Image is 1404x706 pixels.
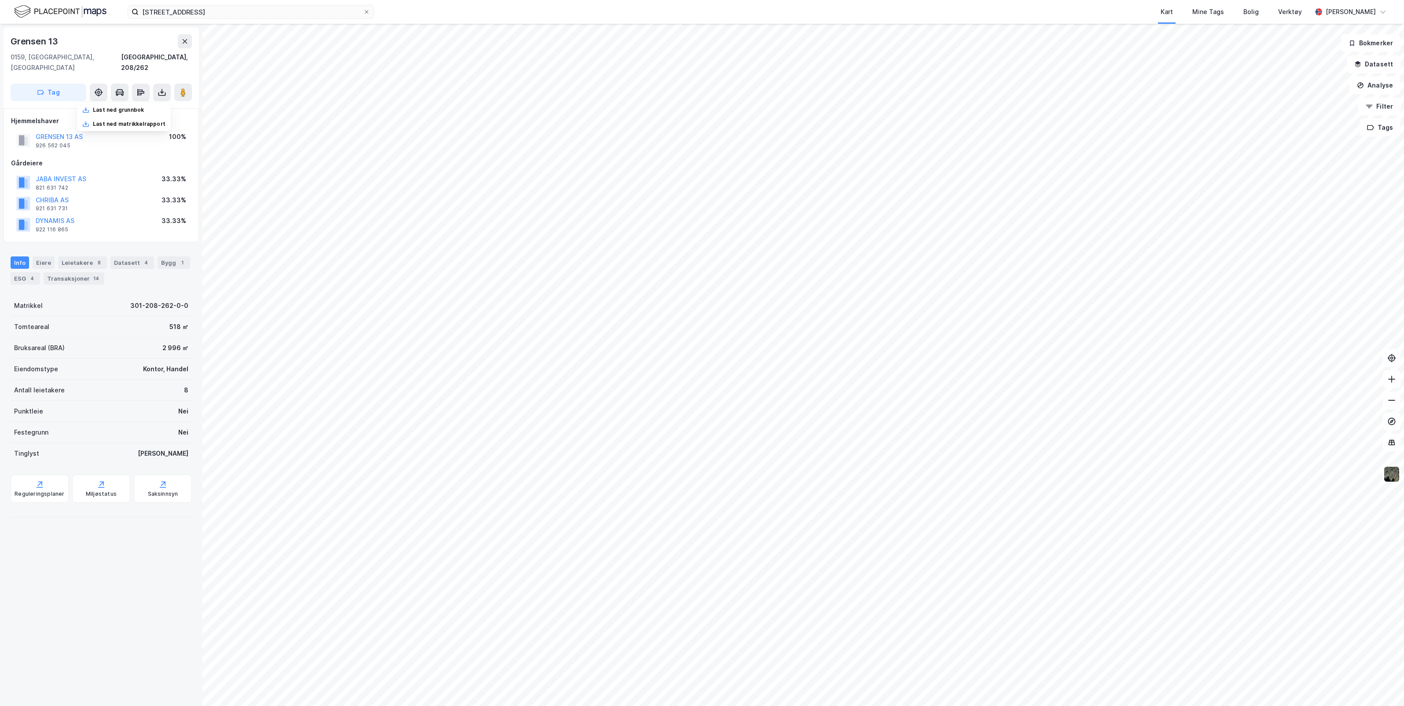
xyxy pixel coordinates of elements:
div: 1 [178,258,187,267]
div: Tinglyst [14,448,39,459]
img: 9k= [1383,466,1400,483]
div: Transaksjoner [44,272,104,285]
button: Filter [1358,98,1400,115]
div: 922 116 865 [36,226,68,233]
div: ESG [11,272,40,285]
div: 4 [142,258,151,267]
div: 33.33% [162,195,186,205]
div: 14 [92,274,101,283]
div: 8 [95,258,103,267]
div: 0159, [GEOGRAPHIC_DATA], [GEOGRAPHIC_DATA] [11,52,121,73]
div: Datasett [110,256,154,269]
div: 2 996 ㎡ [162,343,188,353]
div: Bruksareal (BRA) [14,343,65,353]
div: Antall leietakere [14,385,65,395]
div: Festegrunn [14,427,48,438]
iframe: Chat Widget [1360,664,1404,706]
div: [GEOGRAPHIC_DATA], 208/262 [121,52,192,73]
div: 926 562 045 [36,142,70,149]
button: Datasett [1347,55,1400,73]
div: Kart [1161,7,1173,17]
div: Matrikkel [14,300,43,311]
input: Søk på adresse, matrikkel, gårdeiere, leietakere eller personer [139,5,363,18]
div: Punktleie [14,406,43,417]
button: Tag [11,84,86,101]
button: Analyse [1349,77,1400,94]
div: Last ned grunnbok [93,106,144,113]
button: Tags [1360,119,1400,136]
div: 100% [169,132,186,142]
div: Saksinnsyn [148,490,178,497]
div: Last ned matrikkelrapport [93,121,165,128]
div: 921 631 731 [36,205,68,212]
button: Bokmerker [1341,34,1400,52]
div: [PERSON_NAME] [1326,7,1376,17]
div: Eiendomstype [14,364,58,374]
div: 301-208-262-0-0 [130,300,188,311]
img: logo.f888ab2527a4732fd821a326f86c7f29.svg [14,4,107,19]
div: Bygg [158,256,190,269]
div: Verktøy [1278,7,1302,17]
div: Reguleringsplaner [15,490,64,497]
div: Tomteareal [14,322,49,332]
div: 821 631 742 [36,184,68,191]
div: Kontor, Handel [143,364,188,374]
div: Info [11,256,29,269]
div: Gårdeiere [11,158,191,168]
div: Bolig [1243,7,1259,17]
div: Nei [178,406,188,417]
div: Nei [178,427,188,438]
div: 4 [28,274,37,283]
div: [PERSON_NAME] [138,448,188,459]
div: 33.33% [162,216,186,226]
div: 8 [184,385,188,395]
div: Miljøstatus [86,490,117,497]
div: 33.33% [162,174,186,184]
div: Mine Tags [1192,7,1224,17]
div: Leietakere [58,256,107,269]
div: Eiere [33,256,55,269]
div: Grensen 13 [11,34,60,48]
div: 518 ㎡ [169,322,188,332]
div: Hjemmelshaver [11,116,191,126]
